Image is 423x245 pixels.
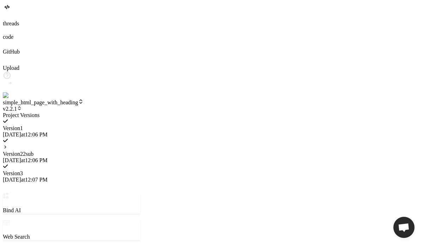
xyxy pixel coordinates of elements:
label: Upload [3,65,19,71]
p: Web Search [3,234,140,240]
span: [DATE] at 12:06 PM [3,157,48,163]
span: Version 2 [3,151,23,157]
label: threads [3,20,19,26]
span: [DATE] at 12:06 PM [3,131,48,137]
span: v2.2.1 [3,106,22,112]
span: Version 3 [3,170,23,176]
span: 2 sub [23,151,34,157]
span: simple_html_page_with_heading [3,99,84,105]
div: Project Versions [3,112,140,118]
label: code [3,34,13,40]
img: settings [3,92,26,99]
div: Open chat [393,217,415,238]
p: Bind AI [3,207,140,214]
label: GitHub [3,49,20,55]
span: Version 1 [3,125,23,131]
span: [DATE] at 12:07 PM [3,177,48,183]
